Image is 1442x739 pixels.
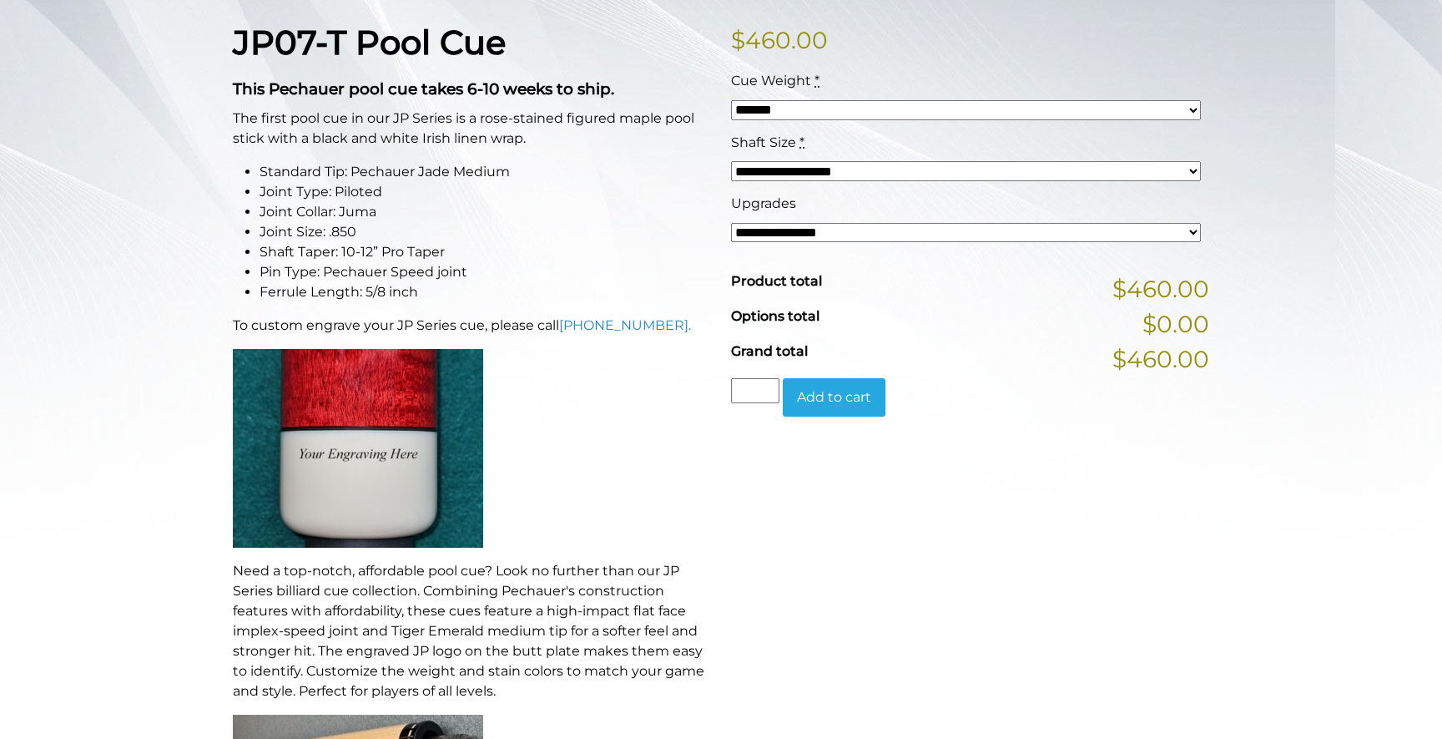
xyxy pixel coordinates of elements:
input: Product quantity [731,378,779,403]
a: [PHONE_NUMBER]. [559,317,691,333]
li: Joint Collar: Juma [260,202,711,222]
span: $460.00 [1112,342,1209,377]
li: Standard Tip: Pechauer Jade Medium [260,162,711,182]
img: An image of a cue butt with the words "YOUR ENGRAVING HERE". [233,349,483,548]
span: Cue Weight [731,73,811,89]
span: Product total [731,273,822,289]
span: Upgrades [731,195,796,211]
li: Shaft Taper: 10-12” Pro Taper [260,242,711,262]
bdi: 460.00 [731,26,828,54]
li: Ferrule Length: 5/8 inch [260,282,711,302]
span: $ [731,26,745,54]
span: Shaft Size [731,134,796,150]
strong: JP07-T Pool Cue [233,22,506,63]
button: Add to cart [783,378,885,417]
strong: This Pechauer pool cue takes 6-10 weeks to ship. [233,79,614,99]
abbr: required [814,73,819,89]
span: $0.00 [1142,306,1209,342]
li: Joint Type: Piloted [260,182,711,202]
p: Need a top-notch, affordable pool cue? Look no further than our JP Series billiard cue collection... [233,561,711,701]
span: Grand total [731,343,808,359]
p: To custom engrave your JP Series cue, please call [233,316,711,336]
p: The first pool cue in our JP Series is a rose-stained figured maple pool stick with a black and w... [233,109,711,149]
span: $460.00 [1112,271,1209,306]
span: Options total [731,308,819,324]
li: Joint Size: .850 [260,222,711,242]
abbr: required [799,134,804,150]
li: Pin Type: Pechauer Speed joint [260,262,711,282]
